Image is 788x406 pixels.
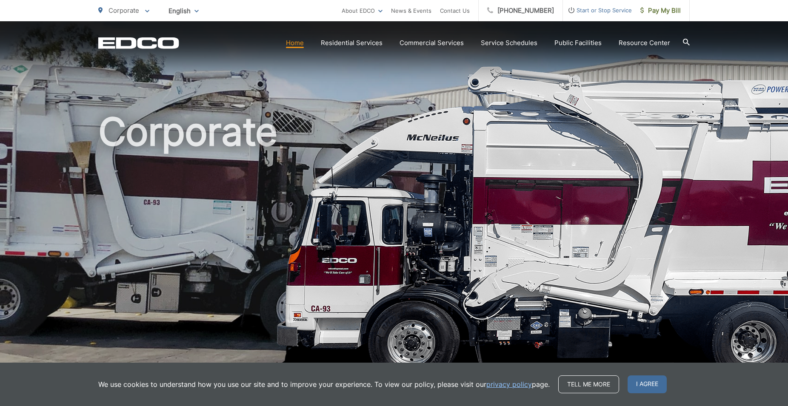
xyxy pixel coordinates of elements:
[619,38,670,48] a: Resource Center
[342,6,383,16] a: About EDCO
[486,379,532,389] a: privacy policy
[558,375,619,393] a: Tell me more
[98,379,550,389] p: We use cookies to understand how you use our site and to improve your experience. To view our pol...
[391,6,431,16] a: News & Events
[640,6,681,16] span: Pay My Bill
[481,38,537,48] a: Service Schedules
[400,38,464,48] a: Commercial Services
[440,6,470,16] a: Contact Us
[321,38,383,48] a: Residential Services
[286,38,304,48] a: Home
[554,38,602,48] a: Public Facilities
[108,6,139,14] span: Corporate
[162,3,205,18] span: English
[98,111,690,380] h1: Corporate
[628,375,667,393] span: I agree
[98,37,179,49] a: EDCD logo. Return to the homepage.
